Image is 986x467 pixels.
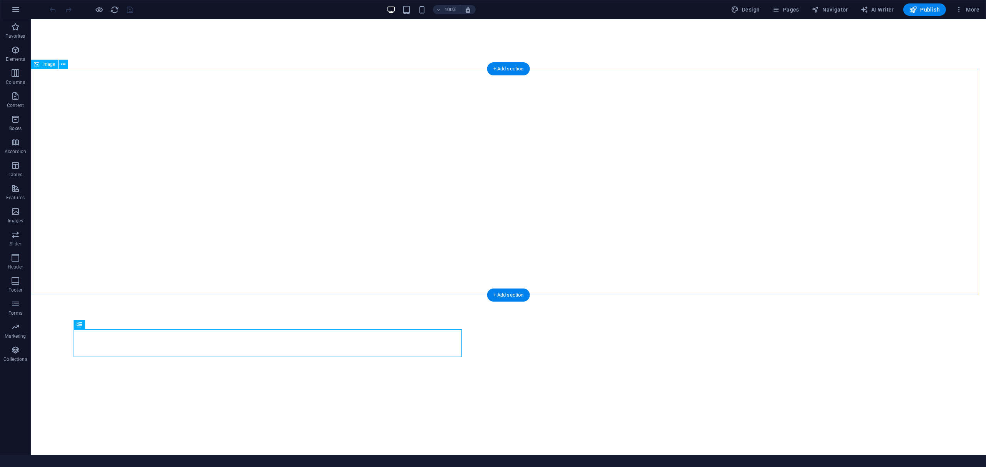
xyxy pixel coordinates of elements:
[5,333,26,339] p: Marketing
[9,125,22,132] p: Boxes
[444,5,457,14] h6: 100%
[728,3,763,16] button: Design
[731,6,760,13] span: Design
[772,6,799,13] span: Pages
[808,3,851,16] button: Navigator
[5,148,26,155] p: Accordion
[3,356,27,362] p: Collections
[769,3,802,16] button: Pages
[8,287,22,293] p: Footer
[857,3,897,16] button: AI Writer
[6,79,25,85] p: Columns
[42,62,55,67] span: Image
[903,3,946,16] button: Publish
[8,264,23,270] p: Header
[8,310,22,316] p: Forms
[728,3,763,16] div: Design (Ctrl+Alt+Y)
[909,6,940,13] span: Publish
[6,195,25,201] p: Features
[487,62,530,75] div: + Add section
[110,5,119,14] button: reload
[952,3,983,16] button: More
[7,102,24,108] p: Content
[10,241,22,247] p: Slider
[8,172,22,178] p: Tables
[955,6,979,13] span: More
[8,218,23,224] p: Images
[433,5,460,14] button: 100%
[94,5,104,14] button: Click here to leave preview mode and continue editing
[6,56,25,62] p: Elements
[110,5,119,14] i: Reload page
[812,6,848,13] span: Navigator
[5,33,25,39] p: Favorites
[860,6,894,13] span: AI Writer
[487,289,530,302] div: + Add section
[464,6,471,13] i: On resize automatically adjust zoom level to fit chosen device.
